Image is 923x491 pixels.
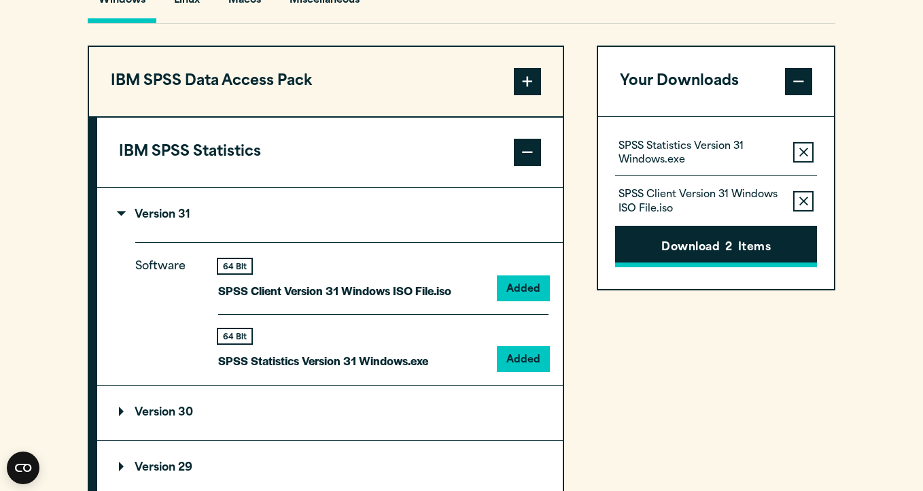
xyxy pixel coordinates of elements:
[7,452,39,484] button: Open CMP widget
[598,116,834,290] div: Your Downloads
[218,259,251,273] div: 64 Bit
[119,209,190,220] p: Version 31
[218,281,451,301] p: SPSS Client Version 31 Windows ISO File.iso
[615,226,817,268] button: Download2Items
[218,329,251,343] div: 64 Bit
[89,47,563,116] button: IBM SPSS Data Access Pack
[498,348,548,371] button: Added
[619,188,782,216] p: SPSS Client Version 31 Windows ISO File.iso
[119,462,192,473] p: Version 29
[725,239,732,257] span: 2
[97,188,563,242] summary: Version 31
[218,351,428,371] p: SPSS Statistics Version 31 Windows.exe
[97,386,563,440] summary: Version 30
[619,140,782,167] p: SPSS Statistics Version 31 Windows.exe
[119,407,193,418] p: Version 30
[97,118,563,187] button: IBM SPSS Statistics
[598,47,834,116] button: Your Downloads
[135,257,196,360] p: Software
[498,277,548,300] button: Added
